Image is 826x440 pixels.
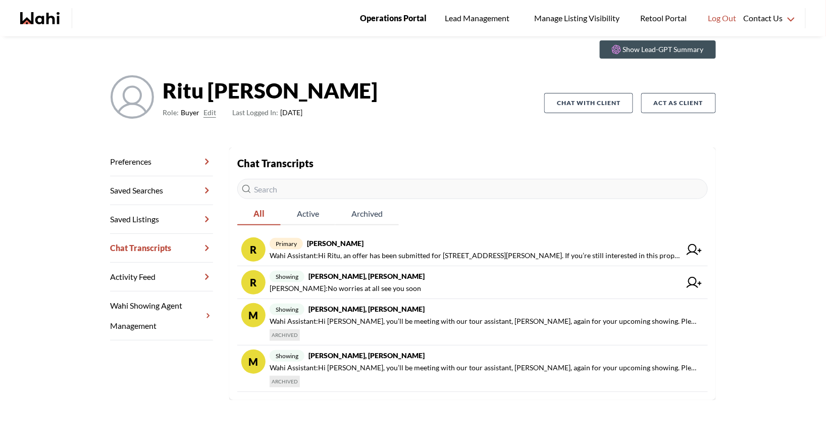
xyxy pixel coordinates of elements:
[241,350,266,374] div: M
[270,362,700,374] span: Wahi Assistant : Hi [PERSON_NAME], you’ll be meeting with our tour assistant, [PERSON_NAME], agai...
[308,305,425,313] strong: [PERSON_NAME], [PERSON_NAME]
[110,205,213,234] a: Saved Listings
[641,93,716,113] button: Act as Client
[232,108,278,117] span: Last Logged In:
[623,44,704,55] p: Show Lead-GPT Summary
[281,203,335,225] button: Active
[445,12,513,25] span: Lead Management
[203,107,216,119] button: Edit
[110,263,213,291] a: Activity Feed
[237,157,314,169] strong: Chat Transcripts
[308,351,425,360] strong: [PERSON_NAME], [PERSON_NAME]
[270,282,421,295] span: [PERSON_NAME] : No worries at all see you soon
[335,203,399,225] button: Archived
[270,271,304,282] span: showing
[241,303,266,327] div: M
[281,203,335,224] span: Active
[360,12,427,25] span: Operations Portal
[237,203,281,225] button: All
[241,270,266,295] div: R
[110,234,213,263] a: Chat Transcripts
[241,237,266,262] div: R
[270,238,303,250] span: primary
[237,346,708,392] a: Mshowing[PERSON_NAME], [PERSON_NAME]Wahi Assistant:Hi [PERSON_NAME], you’ll be meeting with our t...
[163,107,179,119] span: Role:
[708,12,737,25] span: Log Out
[270,329,300,341] span: ARCHIVED
[110,291,213,340] a: Wahi Showing Agent Management
[237,179,708,199] input: Search
[308,272,425,280] strong: [PERSON_NAME], [PERSON_NAME]
[270,250,681,262] span: Wahi Assistant : Hi Ritu, an offer has been submitted for [STREET_ADDRESS][PERSON_NAME]. If you’r...
[237,266,708,299] a: Rshowing[PERSON_NAME], [PERSON_NAME][PERSON_NAME]:No worries at all see you soon
[110,176,213,205] a: Saved Searches
[163,75,378,106] strong: Ritu [PERSON_NAME]
[110,148,213,176] a: Preferences
[270,350,304,362] span: showing
[237,299,708,346] a: Mshowing[PERSON_NAME], [PERSON_NAME]Wahi Assistant:Hi [PERSON_NAME], you’ll be meeting with our t...
[237,203,281,224] span: All
[307,239,364,248] strong: [PERSON_NAME]
[270,376,300,387] span: ARCHIVED
[20,12,60,24] a: Wahi homepage
[600,40,716,59] button: Show Lead-GPT Summary
[270,315,700,327] span: Wahi Assistant : Hi [PERSON_NAME], you’ll be meeting with our tour assistant, [PERSON_NAME], agai...
[232,107,302,119] span: [DATE]
[544,93,633,113] button: Chat with client
[181,107,199,119] span: Buyer
[531,12,623,25] span: Manage Listing Visibility
[270,304,304,315] span: showing
[641,12,690,25] span: Retool Portal
[335,203,399,224] span: Archived
[237,233,708,266] a: Rprimary[PERSON_NAME]Wahi Assistant:Hi Ritu, an offer has been submitted for [STREET_ADDRESS][PER...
